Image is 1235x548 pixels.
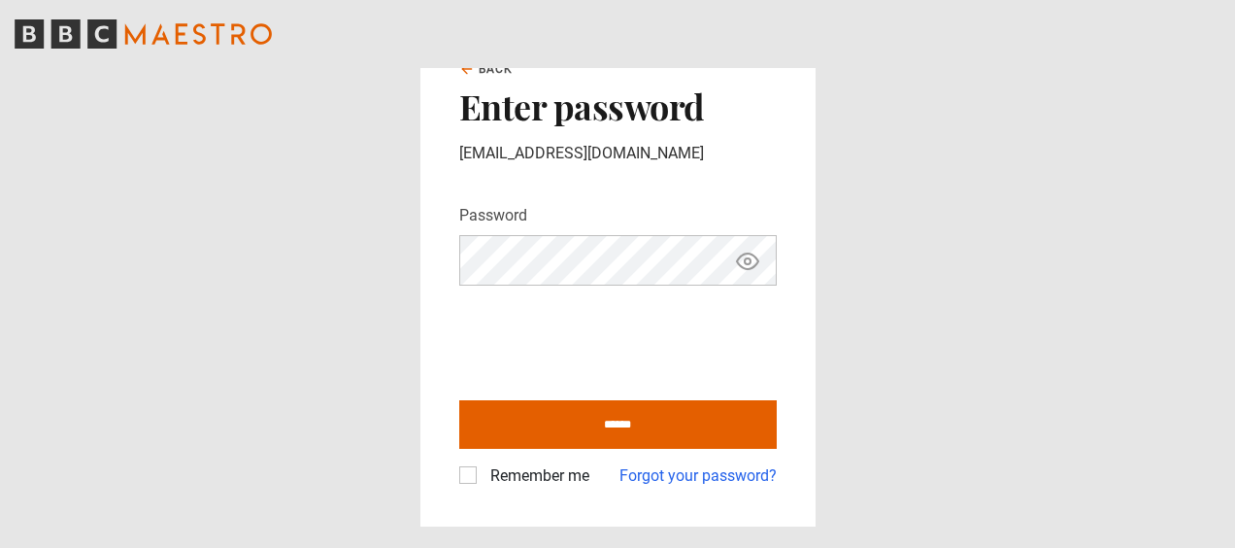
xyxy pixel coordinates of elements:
[459,142,777,165] p: [EMAIL_ADDRESS][DOMAIN_NAME]
[483,464,589,488] label: Remember me
[459,301,754,377] iframe: reCAPTCHA
[731,244,764,278] button: Show password
[15,19,272,49] svg: BBC Maestro
[459,86,777,126] h2: Enter password
[619,464,777,488] a: Forgot your password?
[459,60,514,78] a: Back
[459,204,527,227] label: Password
[479,60,514,78] span: Back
